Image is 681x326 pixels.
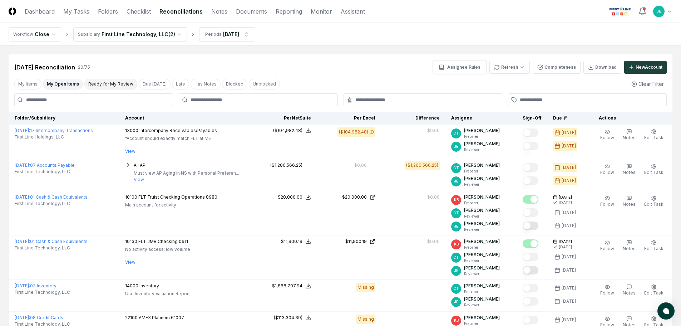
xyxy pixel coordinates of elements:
button: Mark complete [523,195,538,204]
a: [DATE]:08 Credit Cards [15,315,63,320]
button: Mark complete [523,253,538,261]
span: FLT JMB Checking 0611 [138,239,188,244]
span: 14000 [125,283,138,288]
span: Notes [623,246,636,251]
span: First Line Technology, LLC [15,245,70,251]
button: Mark complete [523,142,538,150]
span: KB [454,318,459,323]
p: "Account should exactly match FLT at ME ... [125,135,217,148]
span: JE [657,9,661,14]
div: $0.00 [427,127,440,134]
p: [PERSON_NAME] [464,238,500,245]
div: ($104,982.48) [339,129,368,135]
button: All AP [134,162,145,169]
div: [DATE] [562,285,576,291]
button: atlas-launcher [657,302,675,320]
p: Preparer [464,245,500,250]
p: Main account for activity [125,202,217,208]
div: [DATE] [559,200,572,205]
span: Notes [623,201,636,207]
span: Follow [600,246,614,251]
a: [DATE]:17 Intercompany Transactions [15,128,93,133]
span: Follow [600,201,614,207]
p: [PERSON_NAME] [464,162,500,169]
span: 13000 [125,128,138,133]
a: Monitor [311,7,332,16]
span: CT [453,286,459,291]
button: Mark complete [523,163,538,172]
p: Reviewer [464,302,500,308]
span: [DATE] : [15,194,30,200]
th: Assignee [445,112,517,125]
button: ($113,304.39) [274,315,311,321]
p: [PERSON_NAME] [464,194,500,200]
button: Has Notes [191,79,221,89]
div: Due [553,115,582,121]
span: [DATE] : [15,283,30,288]
a: [DATE]:01 Cash & Cash Equivalents [15,194,88,200]
button: Mark complete [523,266,538,274]
span: Intercompany Receivables/Payables [139,128,217,133]
p: [PERSON_NAME] [464,220,500,227]
span: JE [454,144,458,149]
span: Edit Task [644,135,663,140]
span: JE [454,299,458,305]
div: $11,900.19 [345,238,367,245]
span: Edit Task [644,290,663,296]
div: [DATE] [562,254,576,260]
div: [DATE] [562,317,576,323]
span: KB [454,197,459,203]
button: Late [172,79,189,89]
button: Refresh [489,61,530,74]
span: Follow [600,170,614,175]
span: Edit Task [644,170,663,175]
span: CT [453,210,459,216]
span: Edit Task [644,201,663,207]
div: [DATE] [223,30,239,38]
div: ($113,304.39) [274,315,302,321]
button: View [125,259,135,266]
div: [DATE] [562,177,576,184]
span: First Line Technology, LLC [15,289,70,296]
a: Reconciliations [159,7,203,16]
div: $0.00 [354,162,367,169]
th: Per NetSuite [252,112,317,125]
span: JE [454,179,458,184]
span: First Line Technology, LLC [15,200,70,207]
button: Notes [621,283,637,298]
a: Reporting [276,7,302,16]
p: Preparer [464,134,500,139]
div: 20 / 75 [78,64,90,70]
a: Assistant [341,7,365,16]
img: First Line Technology logo [608,6,632,17]
span: KB [454,242,459,247]
p: [PERSON_NAME] [464,283,500,289]
button: $1,868,707.94 [272,283,311,289]
button: Download [583,61,621,74]
a: $20,000.00 [322,194,375,200]
button: Notes [621,162,637,177]
th: Folder/Subsidiary [9,112,120,125]
button: Unblocked [249,79,280,89]
p: Reviewer [464,182,500,187]
div: $0.00 [427,194,440,200]
button: Mark complete [523,222,538,230]
a: My Tasks [63,7,89,16]
div: [DATE] [562,130,576,136]
div: ($1,206,566.25) [270,162,302,169]
a: Notes [211,7,227,16]
p: Reviewer [464,227,500,232]
button: Notes [621,238,637,253]
p: [PERSON_NAME] [464,207,500,214]
button: Edit Task [643,194,665,209]
div: $20,000.00 [278,194,302,200]
a: [DATE]:01 Cash & Cash Equivalents [15,239,88,244]
button: Clear Filter [628,77,667,91]
div: ($104,982.48) [273,127,302,134]
p: Use Inventory Valuation Report [125,291,190,297]
span: FLT Truist Checking Operations 8980 [138,194,217,200]
p: [PERSON_NAME] [464,175,500,182]
button: JE [652,5,665,18]
button: ($104,982.48) [273,127,311,134]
